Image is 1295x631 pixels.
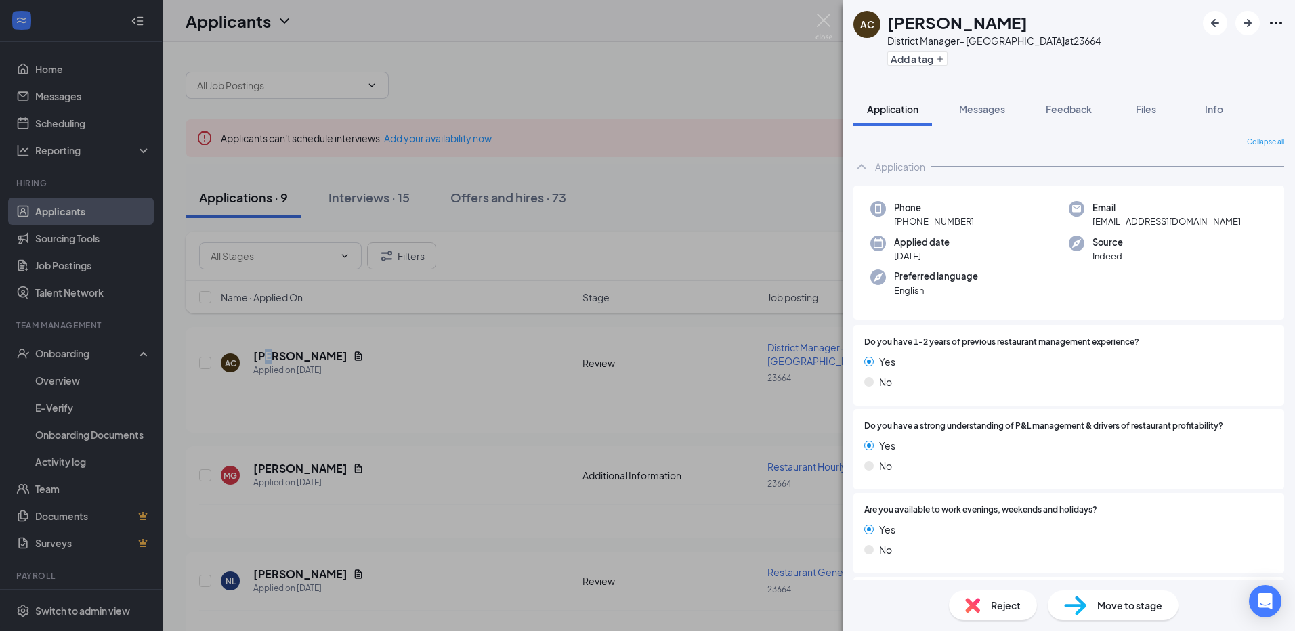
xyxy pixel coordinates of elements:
[879,458,892,473] span: No
[879,438,895,453] span: Yes
[1235,11,1260,35] button: ArrowRight
[1092,201,1241,215] span: Email
[1136,103,1156,115] span: Files
[860,18,874,31] div: AC
[936,55,944,63] svg: Plus
[867,103,918,115] span: Application
[879,354,895,369] span: Yes
[864,336,1139,349] span: Do you have 1-2 years of previous restaurant management experience?
[1046,103,1092,115] span: Feedback
[894,249,950,263] span: [DATE]
[894,201,974,215] span: Phone
[1097,598,1162,613] span: Move to stage
[887,11,1027,34] h1: [PERSON_NAME]
[887,51,948,66] button: PlusAdd a tag
[879,522,895,537] span: Yes
[959,103,1005,115] span: Messages
[887,34,1101,47] div: District Manager- [GEOGRAPHIC_DATA] at 23664
[894,284,978,297] span: English
[1092,249,1123,263] span: Indeed
[991,598,1021,613] span: Reject
[1239,15,1256,31] svg: ArrowRight
[864,420,1223,433] span: Do you have a strong understanding of P&L management & drivers of restaurant profitability?
[879,542,892,557] span: No
[864,504,1097,517] span: Are you available to work evenings, weekends and holidays?
[1247,137,1284,148] span: Collapse all
[1207,15,1223,31] svg: ArrowLeftNew
[1205,103,1223,115] span: Info
[894,236,950,249] span: Applied date
[1092,236,1123,249] span: Source
[1092,215,1241,228] span: [EMAIL_ADDRESS][DOMAIN_NAME]
[875,160,925,173] div: Application
[894,215,974,228] span: [PHONE_NUMBER]
[853,158,870,175] svg: ChevronUp
[879,374,892,389] span: No
[1268,15,1284,31] svg: Ellipses
[1249,585,1281,617] div: Open Intercom Messenger
[894,269,978,283] span: Preferred language
[1203,11,1227,35] button: ArrowLeftNew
